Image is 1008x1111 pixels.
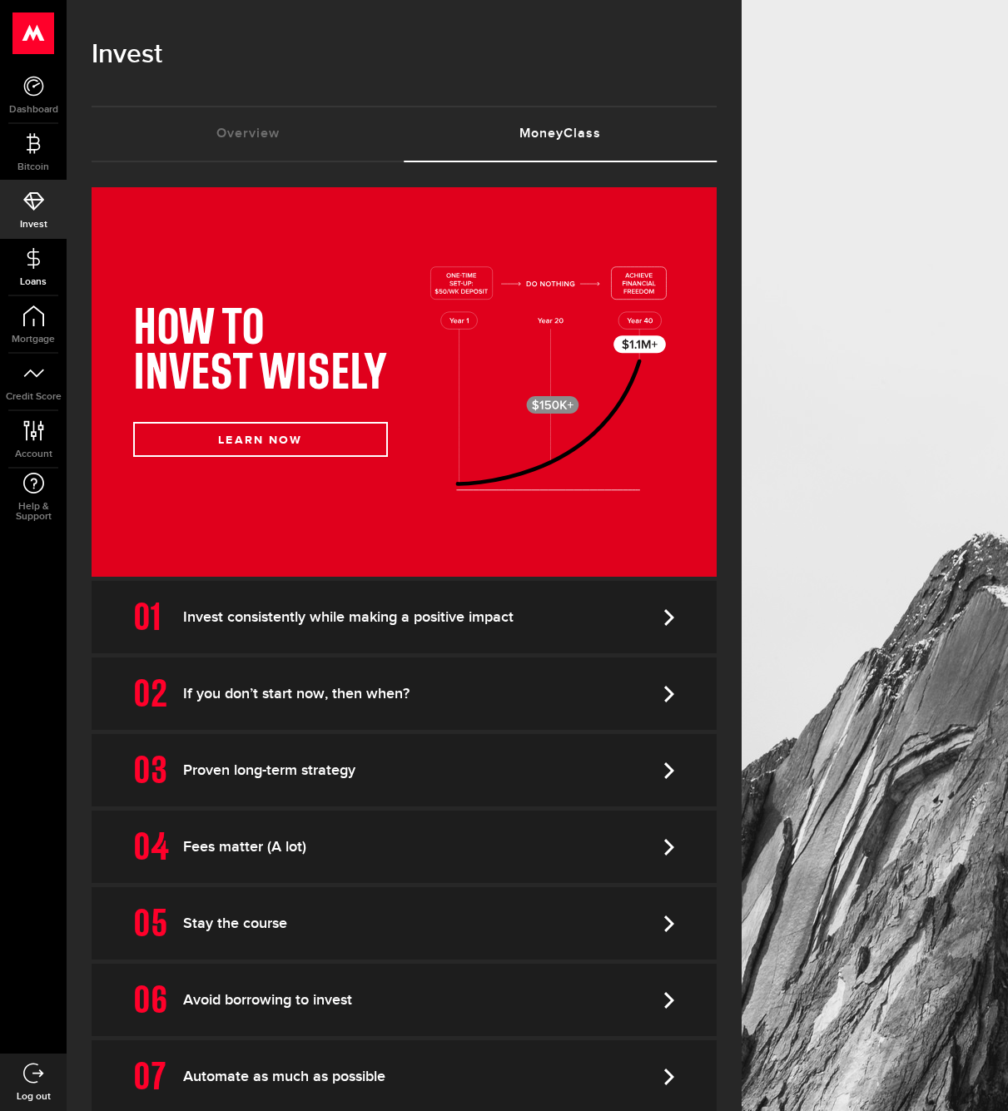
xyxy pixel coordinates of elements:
a: Stay the course [92,887,717,960]
a: Avoid borrowing to invest [92,964,717,1036]
a: Invest consistently while making a positive impact [92,581,717,653]
h1: Invest [92,33,717,77]
a: MoneyClass [405,107,718,161]
button: LEARN NOW [133,422,388,457]
ul: Tabs Navigation [92,106,717,162]
a: Overview [92,107,405,161]
a: Fees matter (A lot) [92,811,717,883]
button: Open LiveChat chat widget [13,7,63,57]
a: Proven long-term strategy [92,734,717,806]
a: If you don’t start now, then when? [92,657,717,730]
h1: HOW TO INVEST WISELY [133,307,388,397]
